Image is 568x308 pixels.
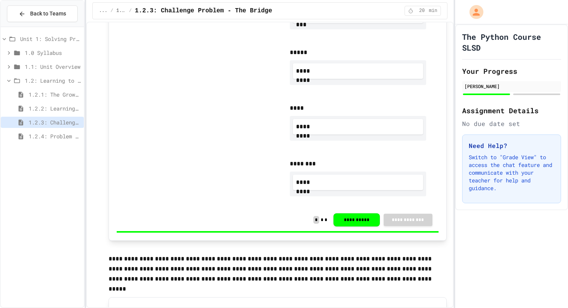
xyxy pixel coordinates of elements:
[462,119,561,128] div: No due date set
[29,118,81,126] span: 1.2.3: Challenge Problem - The Bridge
[116,8,126,14] span: 1.2: Learning to Solve Hard Problems
[99,8,107,14] span: ...
[25,49,81,57] span: 1.0 Syllabus
[29,104,81,112] span: 1.2.2: Learning to Solve Hard Problems
[469,153,554,192] p: Switch to "Grade View" to access the chat feature and communicate with your teacher for help and ...
[129,8,132,14] span: /
[429,8,437,14] span: min
[462,105,561,116] h2: Assignment Details
[135,6,272,15] span: 1.2.3: Challenge Problem - The Bridge
[461,3,485,21] div: My Account
[111,8,113,14] span: /
[30,10,66,18] span: Back to Teams
[462,31,561,53] h1: The Python Course SLSD
[469,141,554,150] h3: Need Help?
[29,90,81,99] span: 1.2.1: The Growth Mindset
[462,66,561,77] h2: Your Progress
[464,83,559,90] div: [PERSON_NAME]
[416,8,428,14] span: 20
[25,77,81,85] span: 1.2: Learning to Solve Hard Problems
[25,63,81,71] span: 1.1: Unit Overview
[20,35,81,43] span: Unit 1: Solving Problems in Computer Science
[29,132,81,140] span: 1.2.4: Problem Solving Practice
